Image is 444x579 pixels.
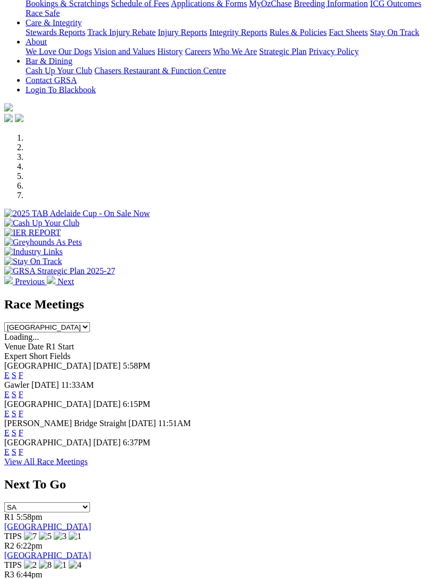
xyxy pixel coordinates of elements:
[4,332,39,341] span: Loading...
[4,560,22,569] span: TIPS
[4,541,14,550] span: R2
[4,342,26,351] span: Venue
[19,428,23,437] a: F
[4,114,13,123] img: facebook.svg
[4,238,82,247] img: Greyhounds As Pets
[4,276,13,284] img: chevron-left-pager-white.svg
[4,390,10,399] a: E
[158,419,191,428] span: 11:51AM
[17,541,43,550] span: 6:22pm
[4,447,10,456] a: E
[269,28,327,37] a: Rules & Policies
[93,361,121,370] span: [DATE]
[26,47,440,56] div: About
[4,522,91,531] a: [GEOGRAPHIC_DATA]
[4,457,88,466] a: View All Race Meetings
[87,28,155,37] a: Track Injury Rebate
[4,247,63,257] img: Industry Links
[26,76,77,85] a: Contact GRSA
[19,390,23,399] a: F
[123,361,151,370] span: 5:58PM
[4,428,10,437] a: E
[185,47,211,56] a: Careers
[4,352,27,361] span: Expert
[158,28,207,37] a: Injury Reports
[26,37,47,46] a: About
[370,28,419,37] a: Stay On Track
[46,342,74,351] span: R1 Start
[12,428,17,437] a: S
[12,409,17,418] a: S
[26,28,440,37] div: Care & Integrity
[26,9,60,18] a: Race Safe
[61,380,94,389] span: 11:33AM
[28,342,44,351] span: Date
[26,28,85,37] a: Stewards Reports
[123,399,151,409] span: 6:15PM
[93,438,121,447] span: [DATE]
[47,276,55,284] img: chevron-right-pager-white.svg
[157,47,183,56] a: History
[12,390,17,399] a: S
[26,85,96,94] a: Login To Blackbook
[4,380,29,389] span: Gawler
[93,399,121,409] span: [DATE]
[4,218,79,228] img: Cash Up Your Club
[94,47,155,56] a: Vision and Values
[4,551,91,560] a: [GEOGRAPHIC_DATA]
[19,409,23,418] a: F
[69,532,81,541] img: 1
[4,277,47,286] a: Previous
[4,266,115,276] img: GRSA Strategic Plan 2025-27
[128,419,156,428] span: [DATE]
[26,47,92,56] a: We Love Our Dogs
[4,409,10,418] a: E
[4,103,13,112] img: logo-grsa-white.png
[19,447,23,456] a: F
[12,371,17,380] a: S
[259,47,307,56] a: Strategic Plan
[50,352,70,361] span: Fields
[213,47,257,56] a: Who We Are
[17,512,43,521] span: 5:58pm
[15,114,23,123] img: twitter.svg
[4,438,91,447] span: [GEOGRAPHIC_DATA]
[4,512,14,521] span: R1
[4,361,91,370] span: [GEOGRAPHIC_DATA]
[4,297,440,312] h2: Race Meetings
[24,532,37,541] img: 7
[26,66,440,76] div: Bar & Dining
[69,560,81,570] img: 4
[57,277,74,286] span: Next
[4,477,440,492] h2: Next To Go
[54,560,67,570] img: 1
[4,228,61,238] img: IER REPORT
[4,570,14,579] span: R3
[54,532,67,541] img: 3
[47,277,74,286] a: Next
[39,532,52,541] img: 5
[4,257,62,266] img: Stay On Track
[329,28,368,37] a: Fact Sheets
[4,419,126,428] span: [PERSON_NAME] Bridge Straight
[26,56,72,66] a: Bar & Dining
[31,380,59,389] span: [DATE]
[4,371,10,380] a: E
[29,352,48,361] span: Short
[309,47,359,56] a: Privacy Policy
[123,438,151,447] span: 6:37PM
[26,18,82,27] a: Care & Integrity
[209,28,267,37] a: Integrity Reports
[39,560,52,570] img: 8
[17,570,43,579] span: 6:44pm
[19,371,23,380] a: F
[15,277,45,286] span: Previous
[12,447,17,456] a: S
[24,560,37,570] img: 2
[4,532,22,541] span: TIPS
[26,66,92,75] a: Cash Up Your Club
[4,399,91,409] span: [GEOGRAPHIC_DATA]
[94,66,226,75] a: Chasers Restaurant & Function Centre
[4,209,150,218] img: 2025 TAB Adelaide Cup - On Sale Now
